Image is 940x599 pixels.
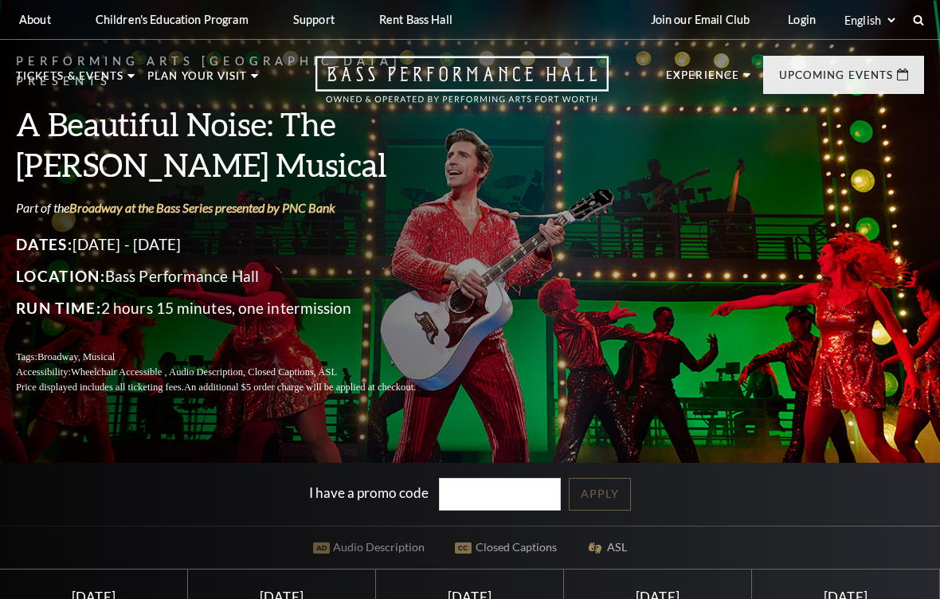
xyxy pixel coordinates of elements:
[293,13,335,26] p: Support
[666,70,739,89] p: Experience
[16,296,454,321] p: 2 hours 15 minutes, one intermission
[16,104,454,185] h3: A Beautiful Noise: The [PERSON_NAME] Musical
[16,71,123,90] p: Tickets & Events
[96,13,249,26] p: Children's Education Program
[16,380,454,395] p: Price displayed includes all ticketing fees.
[841,13,898,28] select: Select:
[19,13,51,26] p: About
[779,70,893,89] p: Upcoming Events
[16,199,454,217] p: Part of the
[16,350,454,365] p: Tags:
[379,13,452,26] p: Rent Bass Hall
[147,71,247,90] p: Plan Your Visit
[71,366,337,378] span: Wheelchair Accessible , Audio Description, Closed Captions, ASL
[69,200,335,215] a: Broadway at the Bass Series presented by PNC Bank
[16,365,454,380] p: Accessibility:
[184,382,416,393] span: An additional $5 order charge will be applied at checkout.
[16,235,72,253] span: Dates:
[16,264,454,289] p: Bass Performance Hall
[16,299,101,317] span: Run Time:
[309,484,429,501] label: I have a promo code
[16,267,105,285] span: Location:
[16,232,454,257] p: [DATE] - [DATE]
[37,351,115,362] span: Broadway, Musical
